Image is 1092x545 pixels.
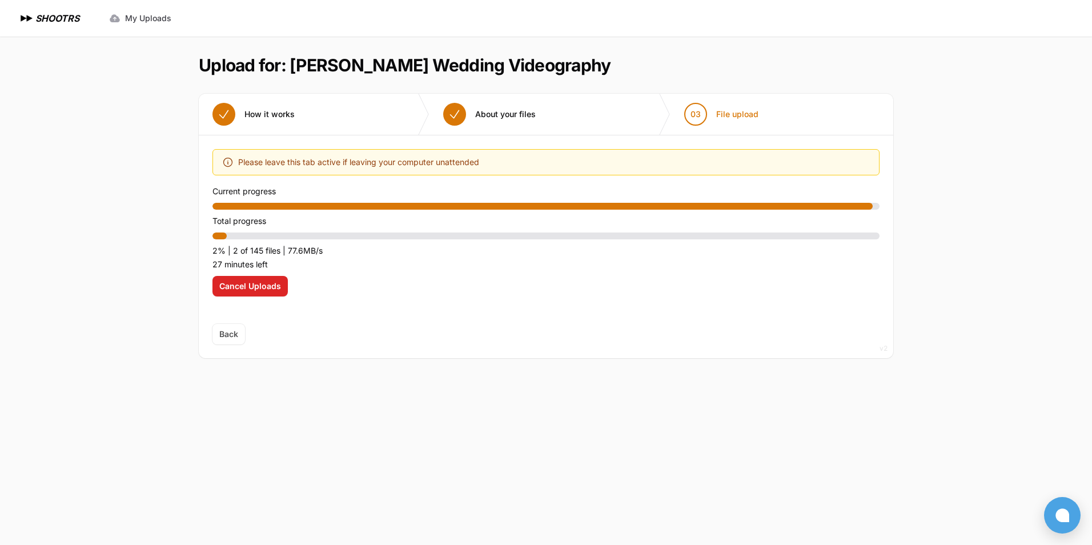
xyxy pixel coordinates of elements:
[212,244,880,258] p: 2% | 2 of 145 files | 77.6MB/s
[18,11,35,25] img: SHOOTRS
[1044,497,1081,534] button: Open chat window
[199,55,611,75] h1: Upload for: [PERSON_NAME] Wedding Videography
[244,109,295,120] span: How it works
[212,258,880,271] p: 27 minutes left
[199,94,308,135] button: How it works
[429,94,549,135] button: About your files
[212,276,288,296] button: Cancel Uploads
[102,8,178,29] a: My Uploads
[880,342,888,355] div: v2
[212,185,880,198] p: Current progress
[671,94,772,135] button: 03 File upload
[35,11,79,25] h1: SHOOTRS
[238,155,479,169] span: Please leave this tab active if leaving your computer unattended
[18,11,79,25] a: SHOOTRS SHOOTRS
[212,214,880,228] p: Total progress
[219,280,281,292] span: Cancel Uploads
[125,13,171,24] span: My Uploads
[475,109,536,120] span: About your files
[690,109,701,120] span: 03
[716,109,758,120] span: File upload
